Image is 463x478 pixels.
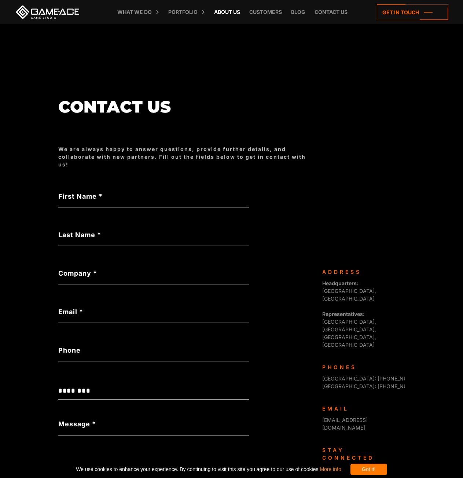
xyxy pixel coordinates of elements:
h1: Contact us [58,98,315,116]
span: [GEOGRAPHIC_DATA]: [PHONE_NUMBER] [322,375,423,382]
a: [EMAIL_ADDRESS][DOMAIN_NAME] [322,417,368,431]
span: [GEOGRAPHIC_DATA], [GEOGRAPHIC_DATA] [322,280,376,302]
div: Address [322,268,399,276]
label: Company * [58,268,249,278]
div: Email [322,405,399,412]
label: First Name * [58,191,249,201]
div: Got it! [350,464,387,475]
a: Get in touch [377,4,448,20]
span: We use cookies to enhance your experience. By continuing to visit this site you agree to our use ... [76,464,341,475]
label: Email * [58,307,249,317]
span: [GEOGRAPHIC_DATA], [GEOGRAPHIC_DATA], [GEOGRAPHIC_DATA], [GEOGRAPHIC_DATA] [322,311,376,348]
a: More info [320,466,341,472]
label: Last Name * [58,230,249,240]
span: [GEOGRAPHIC_DATA]: [PHONE_NUMBER] [322,383,423,389]
div: Stay connected [322,446,399,462]
div: We are always happy to answer questions, provide further details, and collaborate with new partne... [58,145,315,169]
div: Phones [322,363,399,371]
strong: Representatives: [322,311,365,317]
strong: Headquarters: [322,280,359,286]
label: Message * [58,419,96,429]
label: Phone [58,345,249,355]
